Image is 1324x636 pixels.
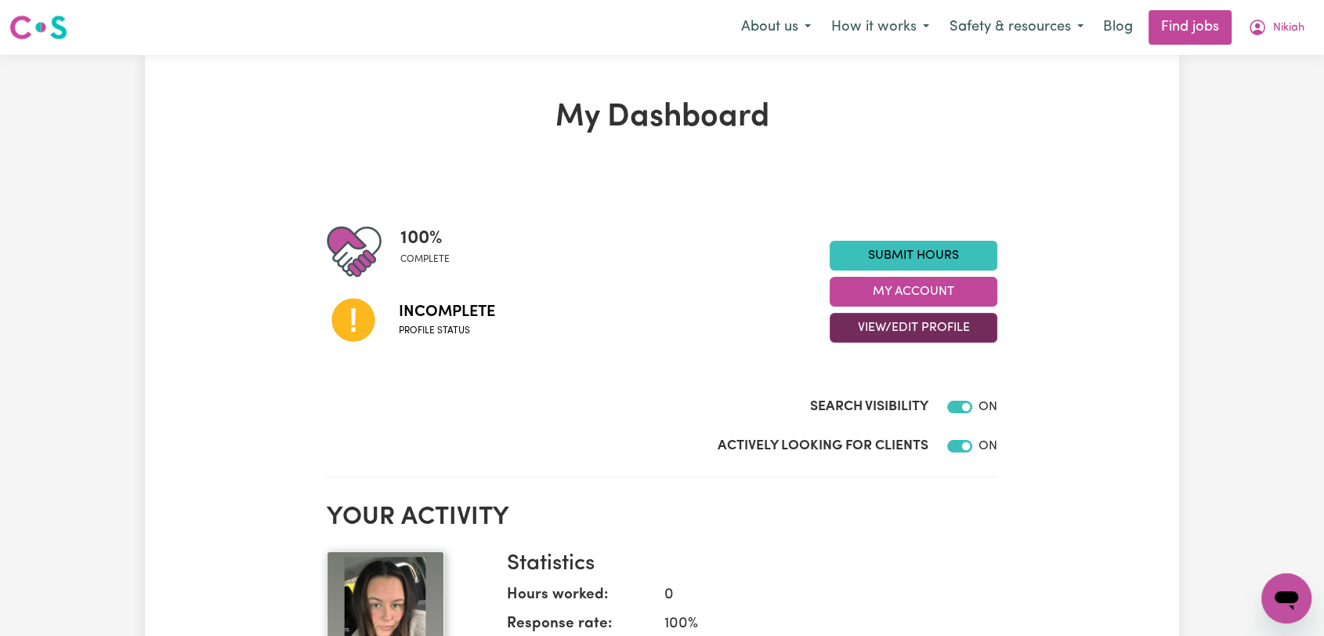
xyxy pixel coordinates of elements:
button: My Account [1238,11,1315,44]
a: Submit Hours [830,241,997,271]
span: complete [400,253,450,267]
div: Profile completeness: 100% [400,224,462,279]
img: Careseekers logo [9,13,67,42]
button: Safety & resources [939,11,1094,44]
h3: Statistics [507,551,985,578]
dd: 0 [652,584,985,607]
span: 100 % [400,224,450,253]
a: Find jobs [1149,10,1232,45]
button: View/Edit Profile [830,313,997,343]
iframe: Button to launch messaging window [1261,573,1311,623]
span: Profile status [399,324,495,338]
span: ON [979,401,997,413]
h1: My Dashboard [327,99,997,136]
button: My Account [830,277,997,307]
button: About us [731,11,821,44]
label: Actively Looking for Clients [718,436,928,456]
dd: 100 % [652,613,985,636]
button: How it works [821,11,939,44]
span: Incomplete [399,300,495,324]
span: ON [979,440,997,452]
a: Careseekers logo [9,9,67,45]
h2: Your activity [327,503,997,532]
a: Blog [1094,10,1142,45]
label: Search Visibility [810,397,928,417]
dt: Hours worked: [507,584,652,613]
span: Nikiah [1273,20,1304,37]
